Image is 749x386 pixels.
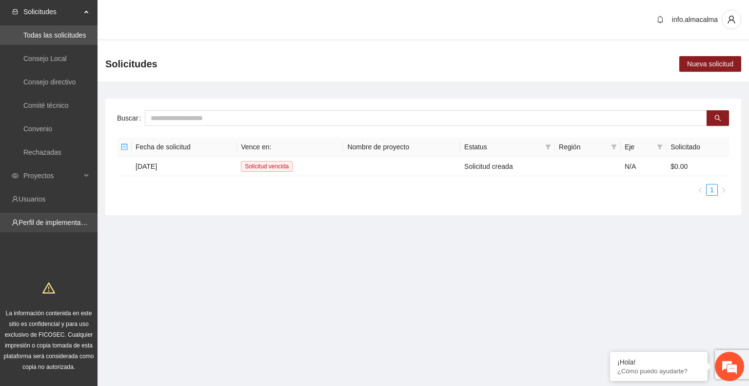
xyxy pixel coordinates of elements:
td: N/A [621,157,667,176]
span: La información contenida en este sitio es confidencial y para uso exclusivo de FICOSEC. Cualquier... [4,310,94,370]
li: Next Page [718,184,729,196]
span: minus-square [121,143,128,150]
a: Todas las solicitudes [23,31,86,39]
a: Consejo directivo [23,78,76,86]
th: Vence en: [237,138,343,157]
td: $0.00 [667,157,729,176]
span: right [721,187,727,193]
button: search [707,110,729,126]
li: 1 [706,184,718,196]
span: Solicitud vencida [241,161,293,172]
th: Fecha de solicitud [132,138,237,157]
button: bell [652,12,668,27]
span: Eje [625,142,653,152]
span: Estamos en línea. [57,130,135,229]
a: Comité técnico [23,102,69,109]
td: [DATE] [132,157,237,176]
span: filter [655,140,665,154]
span: filter [543,140,553,154]
th: Solicitado [667,138,729,157]
th: Nombre de proyecto [343,138,460,157]
p: ¿Cómo puedo ayudarte? [617,367,700,375]
span: user [722,15,741,24]
div: ¡Hola! [617,358,700,366]
a: Usuarios [19,195,45,203]
a: Rechazadas [23,148,61,156]
button: Nueva solicitud [679,56,741,72]
button: right [718,184,729,196]
td: Solicitud creada [460,157,555,176]
div: Minimizar ventana de chat en vivo [160,5,183,28]
span: eye [12,172,19,179]
li: Previous Page [694,184,706,196]
span: filter [545,144,551,150]
span: Solicitudes [23,2,81,21]
span: info.almacalma [672,16,718,23]
div: Chatee con nosotros ahora [51,50,164,62]
a: 1 [707,184,717,195]
span: warning [42,282,55,294]
span: Nueva solicitud [687,59,733,69]
textarea: Escriba su mensaje y pulse “Intro” [5,266,186,301]
button: user [722,10,741,29]
span: Estatus [464,142,541,152]
span: Región [559,142,607,152]
span: filter [657,144,663,150]
span: search [714,115,721,122]
button: left [694,184,706,196]
span: Solicitudes [105,56,158,72]
span: filter [609,140,619,154]
span: bell [653,16,668,23]
span: Proyectos [23,166,81,185]
a: Consejo Local [23,55,67,62]
a: Perfil de implementadora [19,219,95,226]
label: Buscar [117,110,145,126]
span: inbox [12,8,19,15]
a: Convenio [23,125,52,133]
span: left [697,187,703,193]
span: filter [611,144,617,150]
